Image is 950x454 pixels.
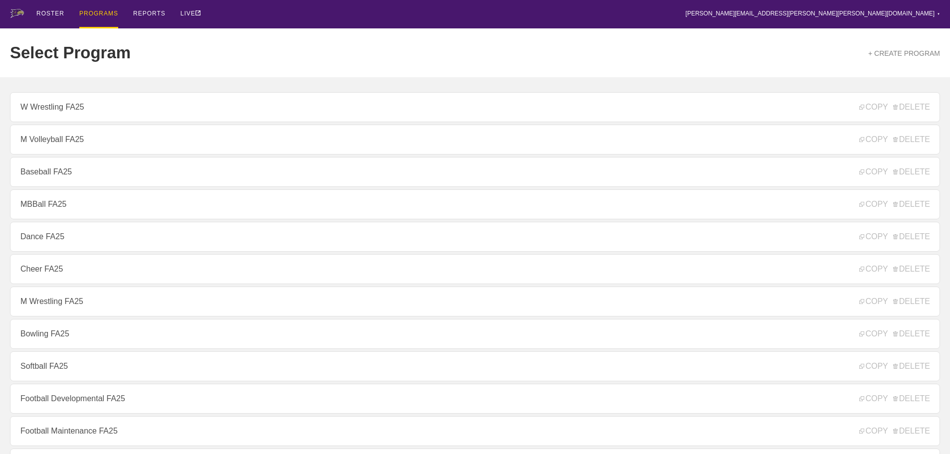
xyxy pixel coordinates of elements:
[893,103,930,112] span: DELETE
[900,406,950,454] iframe: Chat Widget
[10,384,940,414] a: Football Developmental FA25
[893,427,930,436] span: DELETE
[893,232,930,241] span: DELETE
[859,427,888,436] span: COPY
[859,135,888,144] span: COPY
[893,265,930,274] span: DELETE
[10,125,940,154] a: M Volleyball FA25
[859,232,888,241] span: COPY
[10,157,940,187] a: Baseball FA25
[10,319,940,349] a: Bowling FA25
[859,297,888,306] span: COPY
[859,329,888,338] span: COPY
[893,394,930,403] span: DELETE
[859,394,888,403] span: COPY
[10,9,24,18] img: logo
[893,200,930,209] span: DELETE
[893,167,930,176] span: DELETE
[10,351,940,381] a: Softball FA25
[859,362,888,371] span: COPY
[937,11,940,17] div: ▼
[10,222,940,252] a: Dance FA25
[893,362,930,371] span: DELETE
[10,189,940,219] a: MBBall FA25
[10,287,940,316] a: M Wrestling FA25
[893,297,930,306] span: DELETE
[10,254,940,284] a: Cheer FA25
[893,135,930,144] span: DELETE
[893,329,930,338] span: DELETE
[10,416,940,446] a: Football Maintenance FA25
[868,49,940,57] a: + CREATE PROGRAM
[859,167,888,176] span: COPY
[10,92,940,122] a: W Wrestling FA25
[859,103,888,112] span: COPY
[859,265,888,274] span: COPY
[859,200,888,209] span: COPY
